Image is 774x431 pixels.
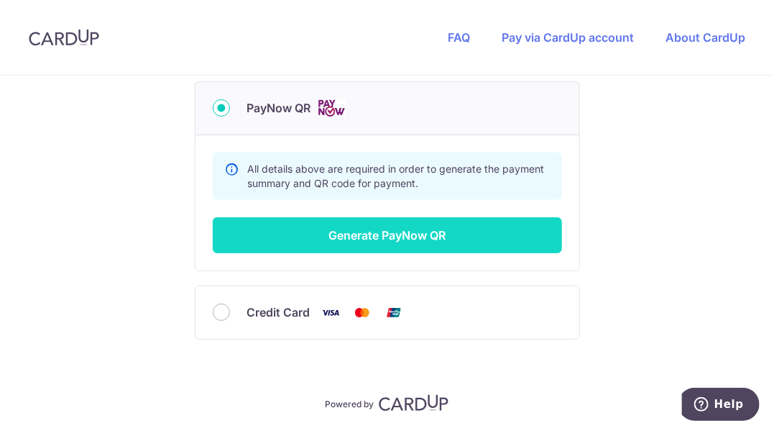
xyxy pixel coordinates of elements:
[379,394,449,412] img: CardUp
[247,99,311,117] span: PayNow QR
[213,99,562,117] div: PayNow QR Cards logo
[682,388,760,424] iframe: Opens a widget where you can find more information
[348,304,377,322] img: Mastercard
[247,304,310,321] span: Credit Card
[29,29,99,46] img: CardUp
[248,163,545,189] span: All details above are required in order to generate the payment summary and QR code for payment.
[326,396,374,410] p: Powered by
[502,30,634,45] a: Pay via CardUp account
[448,30,470,45] a: FAQ
[317,99,346,117] img: Cards logo
[213,304,562,322] div: Credit Card Visa Mastercard Union Pay
[316,304,345,322] img: Visa
[213,217,562,253] button: Generate PayNow QR
[379,304,408,322] img: Union Pay
[665,30,745,45] a: About CardUp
